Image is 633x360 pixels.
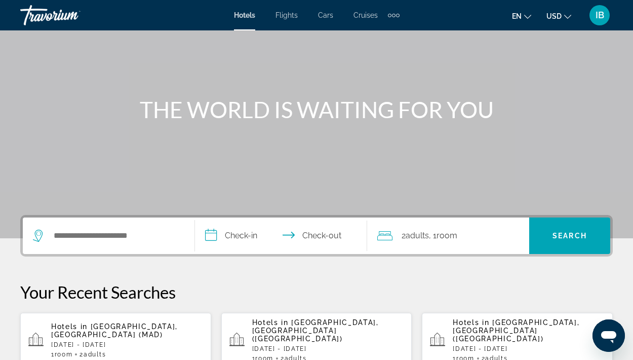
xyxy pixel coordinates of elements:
[51,351,72,358] span: 1
[234,11,255,19] a: Hotels
[512,9,531,23] button: Change language
[51,341,203,348] p: [DATE] - [DATE]
[596,10,604,20] span: IB
[23,218,610,254] div: Search widget
[367,218,529,254] button: Travelers: 2 adults, 0 children
[275,11,298,19] a: Flights
[51,322,88,331] span: Hotels in
[552,232,587,240] span: Search
[127,96,506,123] h1: THE WORLD IS WAITING FOR YOU
[20,282,613,302] p: Your Recent Searches
[437,231,457,240] span: Room
[512,12,522,20] span: en
[546,12,562,20] span: USD
[51,322,178,339] span: [GEOGRAPHIC_DATA], [GEOGRAPHIC_DATA] (MAD)
[252,318,379,343] span: [GEOGRAPHIC_DATA], [GEOGRAPHIC_DATA] ([GEOGRAPHIC_DATA])
[80,351,106,358] span: 2
[592,319,625,352] iframe: Button to launch messaging window
[529,218,610,254] button: Search
[406,231,429,240] span: Adults
[453,318,489,327] span: Hotels in
[55,351,73,358] span: Room
[388,7,400,23] button: Extra navigation items
[252,318,289,327] span: Hotels in
[453,318,579,343] span: [GEOGRAPHIC_DATA], [GEOGRAPHIC_DATA] ([GEOGRAPHIC_DATA])
[429,229,457,243] span: , 1
[20,2,122,28] a: Travorium
[402,229,429,243] span: 2
[195,218,367,254] button: Check in and out dates
[84,351,106,358] span: Adults
[586,5,613,26] button: User Menu
[252,345,404,352] p: [DATE] - [DATE]
[546,9,571,23] button: Change currency
[318,11,333,19] a: Cars
[453,345,605,352] p: [DATE] - [DATE]
[353,11,378,19] a: Cruises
